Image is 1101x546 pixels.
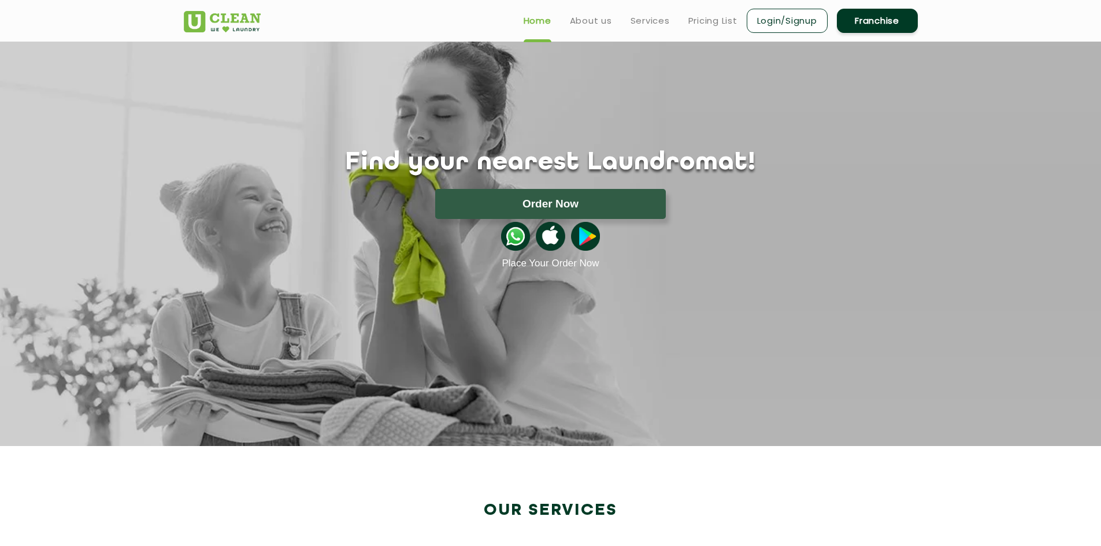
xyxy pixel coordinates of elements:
h2: Our Services [184,501,918,520]
a: Home [524,14,551,28]
a: Franchise [837,9,918,33]
a: Login/Signup [747,9,828,33]
img: UClean Laundry and Dry Cleaning [184,11,261,32]
a: About us [570,14,612,28]
button: Order Now [435,189,666,219]
a: Pricing List [688,14,737,28]
a: Services [631,14,670,28]
a: Place Your Order Now [502,258,599,269]
h1: Find your nearest Laundromat! [175,148,926,177]
img: whatsappicon.png [501,222,530,251]
img: apple-icon.png [536,222,565,251]
img: playstoreicon.png [571,222,600,251]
